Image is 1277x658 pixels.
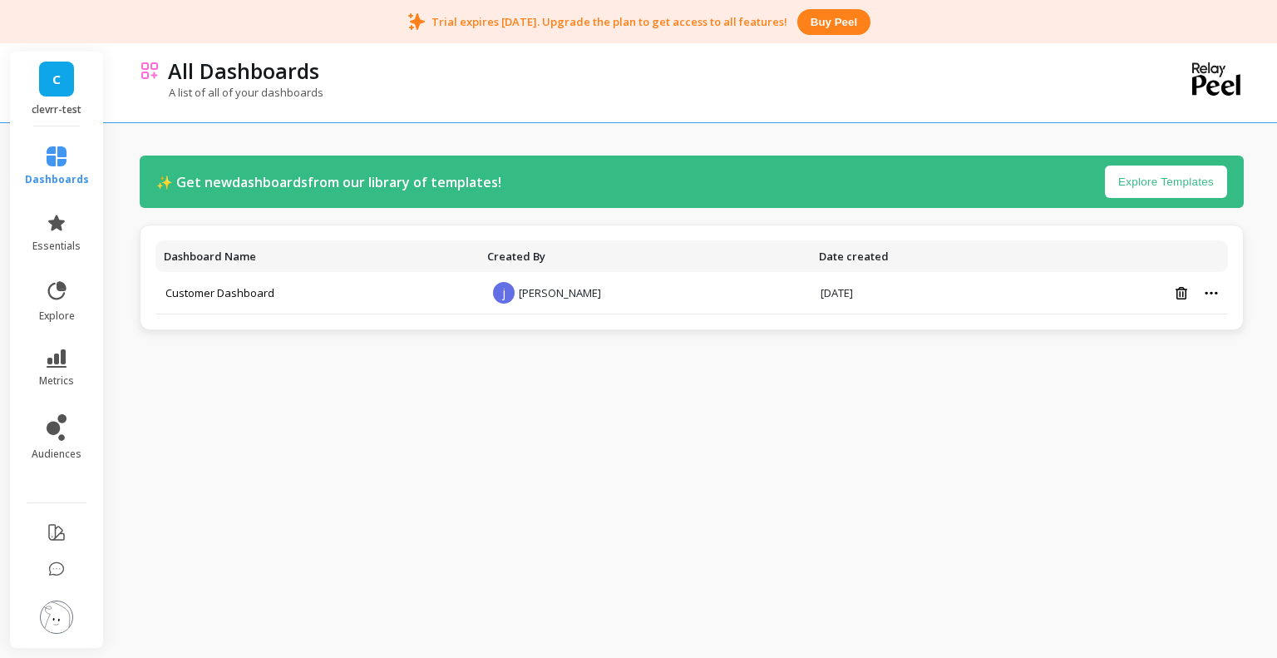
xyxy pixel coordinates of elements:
[140,85,323,100] p: A list of all of your dashboards
[155,240,479,272] th: Toggle SortBy
[25,173,89,186] span: dashboards
[27,103,87,116] p: clevrr-test
[519,285,601,300] span: [PERSON_NAME]
[479,240,811,272] th: Toggle SortBy
[431,14,787,29] p: Trial expires [DATE]. Upgrade the plan to get access to all features!
[168,57,319,85] p: All Dashboards
[797,9,870,35] button: Buy peel
[52,70,61,89] span: C
[140,61,160,81] img: header icon
[811,240,1028,272] th: Toggle SortBy
[165,285,274,300] a: Customer Dashboard
[156,172,501,192] p: ✨ Get new dashboards from our library of templates!
[40,601,73,634] img: profile picture
[493,282,515,304] span: j
[32,240,81,253] span: essentials
[39,374,74,388] span: metrics
[32,448,81,461] span: audiences
[39,309,75,323] span: explore
[1105,166,1227,198] button: Explore Templates
[811,272,1028,314] td: [DATE]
